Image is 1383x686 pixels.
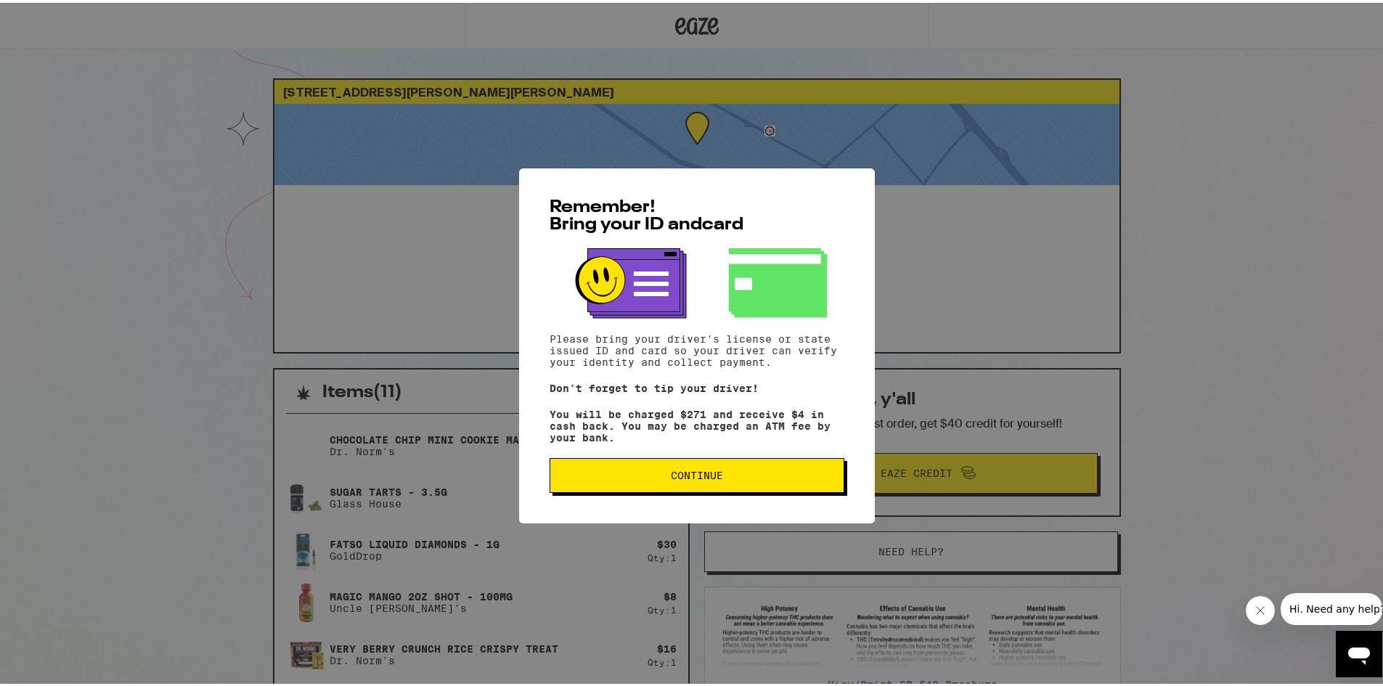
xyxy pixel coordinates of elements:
iframe: Button to launch messaging window [1336,628,1382,674]
span: Continue [671,467,723,478]
p: Please bring your driver's license or state issued ID and card so your driver can verify your ide... [550,330,844,365]
span: Hi. Need any help? [9,10,105,22]
iframe: Close message [1246,593,1275,622]
p: Don't forget to tip your driver! [550,380,844,391]
iframe: Message from company [1281,590,1382,622]
p: You will be charged $271 and receive $4 in cash back. You may be charged an ATM fee by your bank. [550,406,844,441]
span: Remember! Bring your ID and card [550,196,743,231]
button: Continue [550,455,844,490]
